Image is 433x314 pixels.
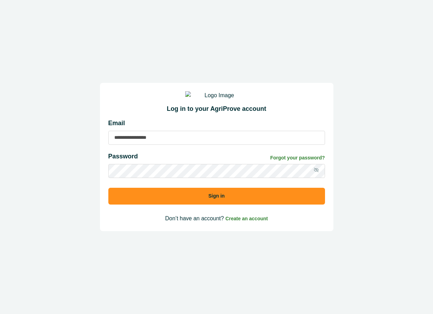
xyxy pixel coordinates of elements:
p: Email [108,119,325,128]
p: Password [108,152,138,161]
h2: Log in to your AgriProve account [108,105,325,113]
a: Forgot your password? [270,154,325,162]
button: Sign in [108,188,325,205]
a: Create an account [225,215,268,221]
img: Logo Image [185,91,248,100]
p: Don’t have an account? [108,214,325,223]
